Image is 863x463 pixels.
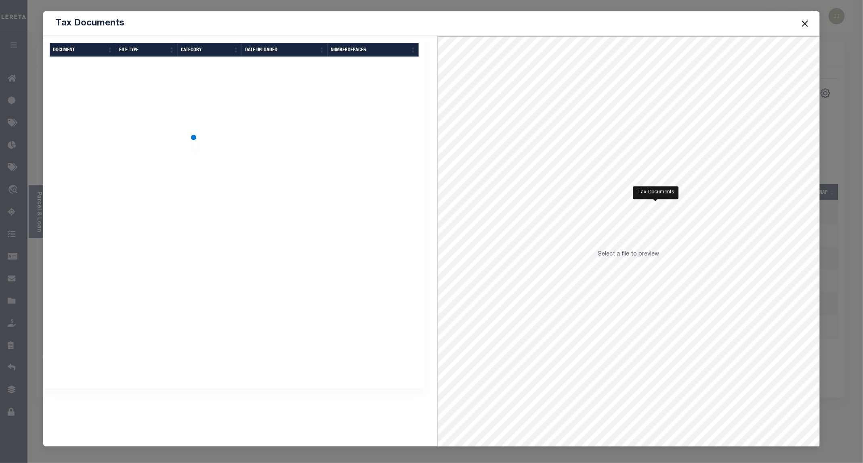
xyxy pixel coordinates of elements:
[328,43,419,57] th: NumberOfPages
[598,251,659,257] span: Select a file to preview
[116,43,178,57] th: FILE TYPE
[242,43,328,57] th: Date Uploaded
[633,186,679,199] div: Tax Documents
[50,43,116,57] th: DOCUMENT
[178,43,242,57] th: CATEGORY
